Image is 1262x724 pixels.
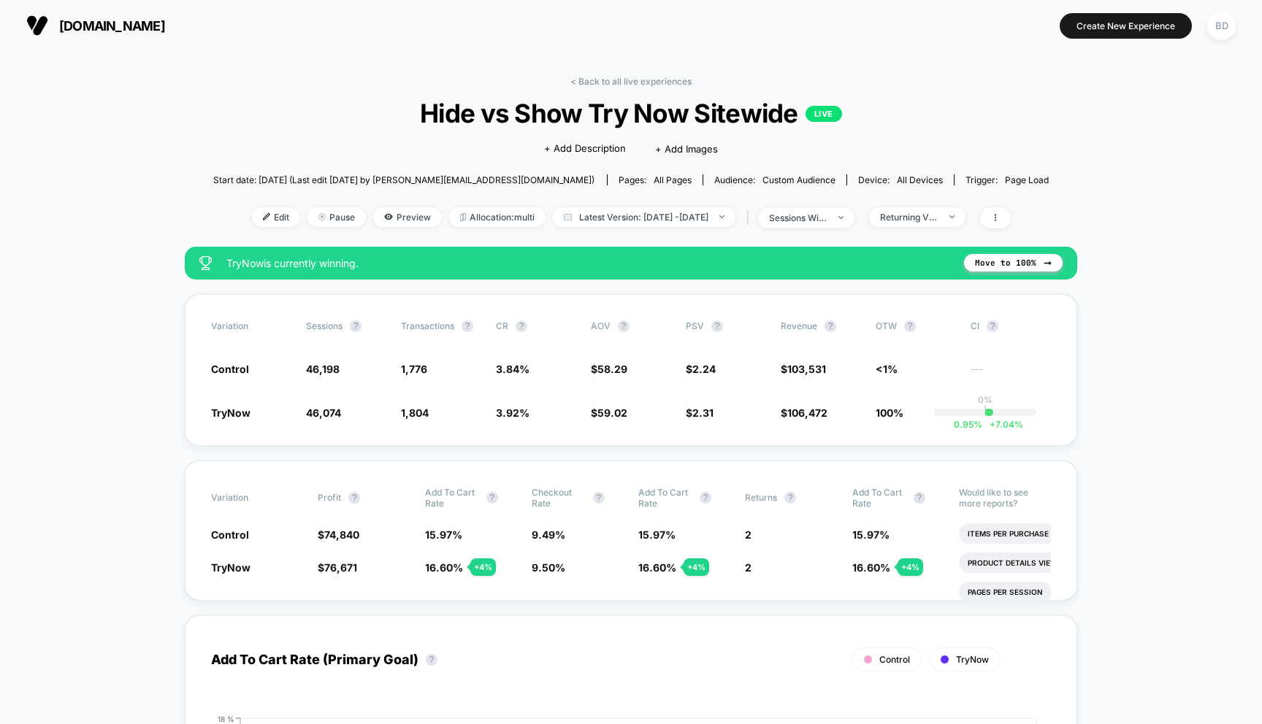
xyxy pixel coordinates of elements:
span: 15.97 % [852,528,890,541]
span: Control [211,363,249,375]
img: rebalance [460,213,466,221]
div: Returning Visitors [880,212,938,223]
span: Latest Version: [DATE] - [DATE] [553,207,735,227]
span: 1,804 [401,407,429,419]
span: 16.60 % [638,561,676,574]
span: 0.95 % [954,419,982,430]
button: BD [1203,11,1240,41]
span: 1,776 [401,363,427,375]
span: PSV [686,320,704,331]
span: Variation [211,320,291,332]
span: all pages [654,174,692,185]
span: AOV [591,320,611,331]
p: LIVE [806,106,842,122]
img: calendar [564,213,572,220]
span: $ [318,528,359,541]
button: ? [350,320,362,332]
span: Start date: [DATE] (Last edit [DATE] by [PERSON_NAME][EMAIL_ADDRESS][DOMAIN_NAME]) [213,174,594,185]
span: 2.24 [692,363,716,375]
li: Pages Per Session [959,582,1052,602]
span: + Add Description [544,142,626,156]
li: Items Per Purchase [959,523,1058,544]
span: 74,840 [324,528,359,541]
img: end [838,216,844,219]
span: $ [686,363,716,375]
span: 15.97 % [425,528,462,541]
span: Sessions [306,320,343,331]
span: 2.31 [692,407,714,419]
p: Would like to see more reports? [959,487,1051,509]
span: --- [971,365,1051,376]
button: ? [618,320,630,332]
span: Add To Cart Rate [425,487,479,509]
span: 100% [876,407,903,419]
div: + 4 % [898,558,923,576]
span: CR [496,320,508,331]
span: 58.29 [597,363,627,375]
span: Control [879,654,910,665]
span: 16.60 % [852,561,890,574]
span: + [990,419,995,430]
span: Revenue [781,320,817,331]
li: Product Details Views Rate [959,552,1093,573]
button: ? [904,320,916,332]
span: Add To Cart Rate [638,487,692,509]
span: TryNow [956,654,989,665]
button: ? [486,492,498,504]
span: Device: [846,174,954,185]
span: Page Load [1005,174,1049,185]
span: + Add Images [655,143,718,155]
span: 2 [745,561,752,574]
button: ? [914,492,925,504]
span: Hide vs Show Try Now Sitewide [255,98,1007,128]
span: Allocation: multi [449,207,546,227]
span: Preview [373,207,442,227]
span: <1% [876,363,898,375]
tspan: 18 % [218,714,234,723]
span: CI [971,320,1051,332]
button: ? [987,320,998,332]
span: Variation [211,487,291,509]
span: $ [781,407,827,419]
img: edit [263,213,270,220]
span: $ [686,407,714,419]
span: $ [318,561,357,574]
span: 9.50 % [532,561,565,574]
button: ? [348,492,360,504]
span: Transactions [401,320,454,331]
span: TryNow [211,561,251,574]
button: ? [593,492,605,504]
button: Create New Experience [1060,13,1192,39]
span: [DOMAIN_NAME] [59,18,165,34]
span: Pause [307,207,366,227]
span: 9.49 % [532,528,565,541]
span: Edit [252,207,300,227]
span: all devices [897,174,943,185]
button: ? [462,320,473,332]
div: Audience: [714,174,835,185]
span: 46,074 [306,407,341,419]
span: 46,198 [306,363,340,375]
span: Returns [745,492,777,503]
span: 76,671 [324,561,357,574]
img: end [719,215,724,218]
span: Control [211,528,249,541]
button: ? [700,492,711,504]
span: $ [591,363,627,375]
button: ? [711,320,723,332]
img: Visually logo [26,15,48,36]
span: 103,531 [787,363,826,375]
img: end [949,215,955,218]
span: $ [591,407,627,419]
span: 7.04 % [982,419,1023,430]
span: 2 [745,528,752,541]
img: success_star [199,256,212,270]
div: BD [1207,12,1236,40]
div: + 4 % [684,558,709,576]
span: 15.97 % [638,528,676,541]
img: end [318,213,326,220]
button: ? [516,320,527,332]
button: ? [426,654,437,666]
span: 3.92 % [496,407,529,419]
span: TryNow [211,407,251,419]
